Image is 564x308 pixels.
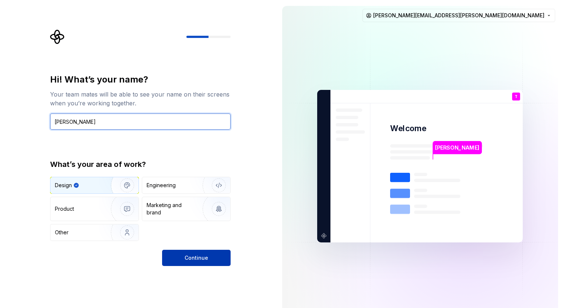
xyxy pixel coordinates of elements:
[435,144,480,152] p: [PERSON_NAME]
[50,113,231,130] input: Han Solo
[185,254,208,262] span: Continue
[50,74,231,85] div: Hi! What’s your name?
[55,182,72,189] div: Design
[373,12,544,19] span: [PERSON_NAME][EMAIL_ADDRESS][PERSON_NAME][DOMAIN_NAME]
[162,250,231,266] button: Continue
[147,202,196,216] div: Marketing and brand
[50,29,65,44] svg: Supernova Logo
[147,182,176,189] div: Engineering
[390,123,426,134] p: Welcome
[55,205,74,213] div: Product
[515,95,518,99] p: T
[55,229,69,236] div: Other
[50,90,231,108] div: Your team mates will be able to see your name on their screens when you’re working together.
[50,159,231,169] div: What’s your area of work?
[362,9,555,22] button: [PERSON_NAME][EMAIL_ADDRESS][PERSON_NAME][DOMAIN_NAME]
